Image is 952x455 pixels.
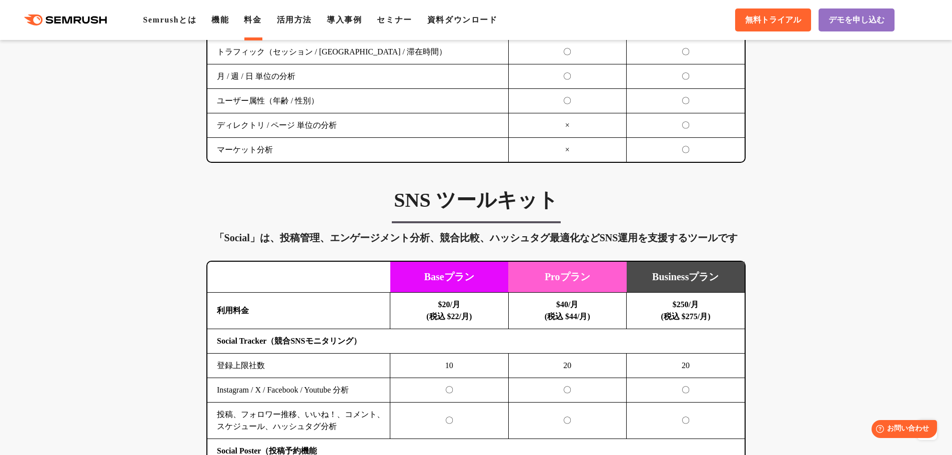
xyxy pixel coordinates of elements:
a: 機能 [211,15,229,24]
b: Social Tracker（競合SNSモニタリング） [217,337,361,345]
td: 〇 [627,40,745,64]
td: マーケット分析 [207,138,508,162]
td: 月 / 週 / 日 単位の分析 [207,64,508,89]
td: 〇 [390,403,509,439]
span: デモを申し込む [829,15,885,25]
td: Businessプラン [627,262,745,293]
td: ユーザー属性（年齢 / 性別） [207,89,508,113]
td: 登録上限社数 [207,354,390,378]
td: 〇 [508,378,627,403]
td: 20 [508,354,627,378]
td: 20 [627,354,745,378]
b: $250/月 (税込 $275/月) [661,300,710,321]
h3: SNS ツールキット [206,188,746,213]
iframe: Help widget launcher [863,416,941,444]
b: $20/月 (税込 $22/月) [426,300,472,321]
td: Proプラン [508,262,627,293]
td: 〇 [390,378,509,403]
td: Baseプラン [390,262,509,293]
a: 無料トライアル [735,8,811,31]
td: 〇 [508,89,627,113]
td: Instagram / X / Facebook / Youtube 分析 [207,378,390,403]
td: 投稿、フォロワー推移、いいね！、コメント、スケジュール、ハッシュタグ分析 [207,403,390,439]
td: 〇 [508,40,627,64]
a: セミナー [377,15,412,24]
a: 料金 [244,15,261,24]
b: $40/月 (税込 $44/月) [545,300,590,321]
td: 10 [390,354,509,378]
b: 利用料金 [217,306,249,315]
a: 資料ダウンロード [427,15,498,24]
td: × [508,113,627,138]
td: 〇 [627,378,745,403]
div: 「Social」は、投稿管理、エンゲージメント分析、競合比較、ハッシュタグ最適化などSNS運用を支援するツールです [206,230,746,246]
td: × [508,138,627,162]
b: Social Poster（投稿予約機能 [217,447,317,455]
span: 無料トライアル [745,15,801,25]
td: 〇 [508,64,627,89]
td: ディレクトリ / ページ 単位の分析 [207,113,508,138]
td: 〇 [627,64,745,89]
td: トラフィック（セッション / [GEOGRAPHIC_DATA] / 滞在時間） [207,40,508,64]
td: 〇 [627,403,745,439]
td: 〇 [627,89,745,113]
a: デモを申し込む [819,8,895,31]
a: Semrushとは [143,15,196,24]
td: 〇 [627,138,745,162]
td: 〇 [508,403,627,439]
a: 導入事例 [327,15,362,24]
td: 〇 [627,113,745,138]
a: 活用方法 [277,15,312,24]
